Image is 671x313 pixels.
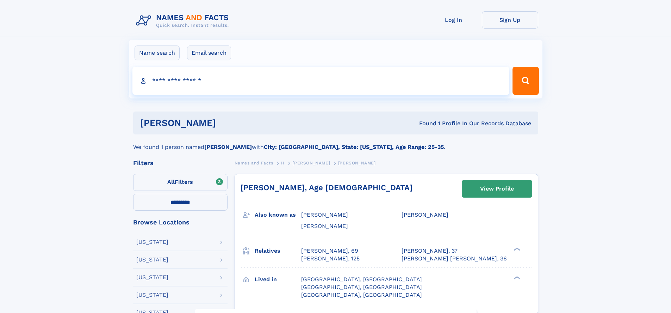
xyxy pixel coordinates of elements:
label: Filters [133,174,228,191]
a: H [281,158,285,167]
span: [GEOGRAPHIC_DATA], [GEOGRAPHIC_DATA] [301,276,422,283]
a: Names and Facts [235,158,273,167]
div: Found 1 Profile In Our Records Database [317,120,531,127]
span: [PERSON_NAME] [292,161,330,165]
div: [US_STATE] [136,292,168,298]
span: H [281,161,285,165]
a: [PERSON_NAME], Age [DEMOGRAPHIC_DATA] [241,183,412,192]
a: [PERSON_NAME], 125 [301,255,360,263]
a: Log In [425,11,482,29]
b: [PERSON_NAME] [204,144,252,150]
div: Filters [133,160,228,166]
a: [PERSON_NAME] [PERSON_NAME], 36 [402,255,507,263]
div: Browse Locations [133,219,228,225]
span: [PERSON_NAME] [301,211,348,218]
a: [PERSON_NAME], 37 [402,247,458,255]
div: View Profile [480,181,514,197]
div: [US_STATE] [136,275,168,280]
span: [GEOGRAPHIC_DATA], [GEOGRAPHIC_DATA] [301,291,422,298]
span: [PERSON_NAME] [402,211,448,218]
div: We found 1 person named with . [133,134,538,151]
a: [PERSON_NAME] [292,158,330,167]
div: [US_STATE] [136,257,168,263]
span: [GEOGRAPHIC_DATA], [GEOGRAPHIC_DATA] [301,284,422,290]
h3: Lived in [255,273,301,285]
b: City: [GEOGRAPHIC_DATA], State: [US_STATE], Age Range: 25-35 [264,144,444,150]
button: Search Button [512,67,539,95]
input: search input [132,67,510,95]
h3: Also known as [255,209,301,221]
a: Sign Up [482,11,538,29]
label: Name search [135,46,180,60]
a: [PERSON_NAME], 69 [301,247,358,255]
label: Email search [187,46,231,60]
img: Logo Names and Facts [133,11,235,30]
span: [PERSON_NAME] [301,223,348,229]
div: ❯ [512,275,521,280]
h1: [PERSON_NAME] [140,119,318,127]
h3: Relatives [255,245,301,257]
a: View Profile [462,180,532,197]
div: [US_STATE] [136,239,168,245]
div: ❯ [512,247,521,251]
span: [PERSON_NAME] [338,161,376,165]
span: All [167,179,175,185]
